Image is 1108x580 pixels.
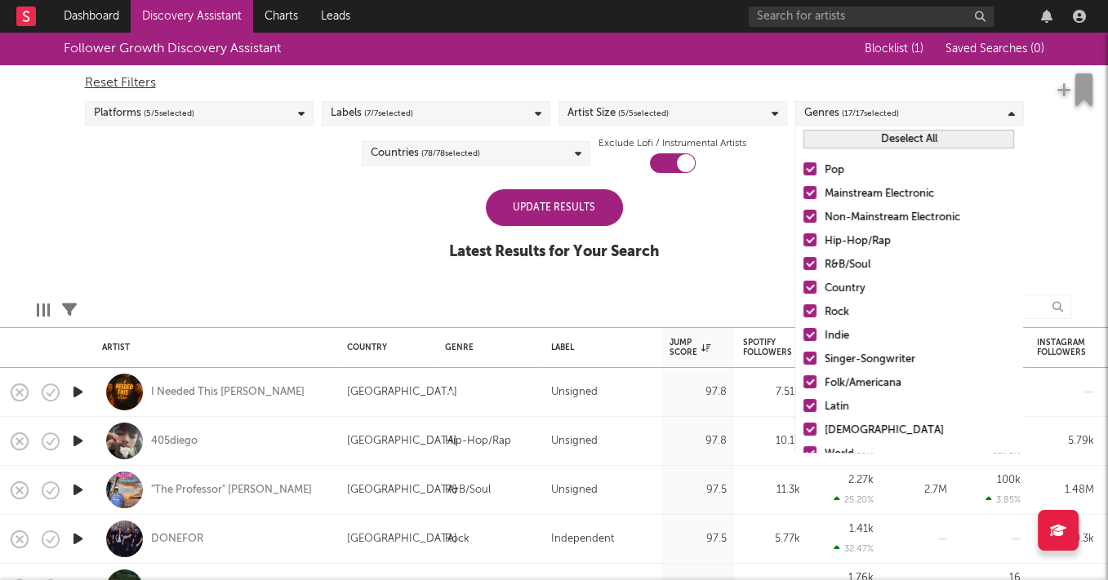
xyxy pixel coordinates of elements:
[986,494,1021,505] div: 3.85 %
[151,385,305,400] a: I Needed This [PERSON_NAME]
[743,529,800,549] div: 5.77k
[486,189,623,226] div: Update Results
[997,475,1021,485] div: 100k
[445,432,511,451] div: Hip-Hop/Rap
[743,338,792,357] div: Spotify Followers
[842,104,899,123] span: ( 17 / 17 selected)
[347,383,457,402] div: [GEOGRAPHIC_DATA]
[85,73,1024,93] div: Reset Filters
[331,104,413,123] div: Labels
[1037,480,1094,500] div: 1.48M
[825,421,1014,441] div: [DEMOGRAPHIC_DATA]
[347,529,457,549] div: [GEOGRAPHIC_DATA]
[151,532,203,547] a: DONEFOR
[364,104,413,123] span: ( 7 / 7 selected)
[670,383,727,402] div: 97.8
[825,232,1014,251] div: Hip-Hop/Rap
[670,529,727,549] div: 97.5
[865,43,923,55] span: Blocklist
[347,480,457,500] div: [GEOGRAPHIC_DATA]
[347,343,421,352] div: Country
[347,432,457,451] div: [GEOGRAPHIC_DATA]
[834,494,874,505] div: 25.20 %
[911,43,923,55] span: ( 1 )
[1030,43,1044,55] span: ( 0 )
[825,279,1014,299] div: Country
[551,432,598,451] div: Unsigned
[825,397,1014,417] div: Latin
[825,208,1014,228] div: Non-Mainstream Electronic
[144,104,194,123] span: ( 5 / 5 selected)
[445,529,469,549] div: Rock
[825,350,1014,370] div: Singer-Songwriter
[804,104,899,123] div: Genres
[825,303,1014,322] div: Rock
[670,338,710,357] div: Jump Score
[618,104,669,123] span: ( 5 / 5 selected)
[371,144,480,163] div: Countries
[551,383,598,402] div: Unsigned
[825,445,1014,464] div: World
[825,326,1014,346] div: Indie
[749,7,994,27] input: Search for artists
[598,134,746,153] label: Exclude Lofi / Instrumental Artists
[743,383,800,402] div: 7.51k
[670,480,727,500] div: 97.5
[670,432,727,451] div: 97.8
[834,543,874,554] div: 32.47 %
[946,43,1044,55] span: Saved Searches
[151,483,312,498] a: "The Professor" [PERSON_NAME]
[743,432,800,451] div: 10.1k
[62,286,77,334] div: Filters
[1037,529,1094,549] div: 10.3k
[941,42,1044,55] button: Saved Searches (0)
[551,480,598,500] div: Unsigned
[1037,338,1086,357] div: Instagram Followers
[421,144,480,163] span: ( 78 / 78 selected)
[551,343,645,352] div: Label
[848,475,874,485] div: 2.27k
[64,39,281,59] div: Follower Growth Discovery Assistant
[551,529,614,549] div: Independent
[449,242,659,262] div: Latest Results for Your Search
[890,480,947,500] div: 2.7M
[825,184,1014,204] div: Mainstream Electronic
[825,255,1014,275] div: R&B/Soul
[825,374,1014,393] div: Folk/Americana
[151,434,198,449] a: 405diego
[445,343,527,352] div: Genre
[102,343,323,352] div: Artist
[37,286,50,334] div: Edit Columns
[567,104,669,123] div: Artist Size
[94,104,194,123] div: Platforms
[743,480,800,500] div: 11.3k
[849,524,874,534] div: 1.41k
[1037,432,1094,451] div: 5.79k
[445,480,491,500] div: R&B/Soul
[825,161,1014,180] div: Pop
[803,130,1014,148] button: Deselect All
